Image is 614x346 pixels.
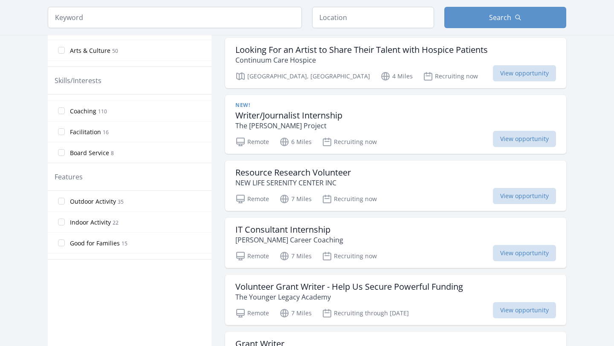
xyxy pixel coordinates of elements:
p: 6 Miles [279,137,312,147]
p: Recruiting now [322,251,377,261]
input: Coaching 110 [58,107,65,114]
p: Remote [235,308,269,318]
span: View opportunity [493,245,556,261]
p: [GEOGRAPHIC_DATA], [GEOGRAPHIC_DATA] [235,71,370,81]
span: Outdoor Activity [70,197,116,206]
p: 7 Miles [279,251,312,261]
input: Indoor Activity 22 [58,219,65,225]
p: The [PERSON_NAME] Project [235,121,342,131]
span: 8 [111,150,114,157]
p: 7 Miles [279,308,312,318]
p: Recruiting through [DATE] [322,308,409,318]
span: New! [235,102,250,109]
span: 50 [112,47,118,55]
a: Looking For an Artist to Share Their Talent with Hospice Patients Continuum Care Hospice [GEOGRAP... [225,38,566,88]
input: Keyword [48,7,302,28]
span: Search [489,12,511,23]
span: View opportunity [493,131,556,147]
input: Arts & Culture 50 [58,47,65,54]
p: NEW LIFE SERENITY CENTER INC [235,178,351,188]
a: Volunteer Grant Writer - Help Us Secure Powerful Funding The Younger Legacy Academy Remote 7 Mile... [225,275,566,325]
h3: Resource Research Volunteer [235,167,351,178]
span: 16 [103,129,109,136]
a: IT Consultant Internship [PERSON_NAME] Career Coaching Remote 7 Miles Recruiting now View opportu... [225,218,566,268]
h3: Writer/Journalist Internship [235,110,342,121]
span: Board Service [70,149,109,157]
input: Location [312,7,434,28]
span: View opportunity [493,65,556,81]
h3: Looking For an Artist to Share Their Talent with Hospice Patients [235,45,488,55]
span: View opportunity [493,302,556,318]
input: Board Service 8 [58,149,65,156]
p: Remote [235,137,269,147]
p: 7 Miles [279,194,312,204]
p: Recruiting now [423,71,478,81]
a: New! Writer/Journalist Internship The [PERSON_NAME] Project Remote 6 Miles Recruiting now View op... [225,95,566,154]
p: Continuum Care Hospice [235,55,488,65]
h3: Volunteer Grant Writer - Help Us Secure Powerful Funding [235,282,463,292]
a: Resource Research Volunteer NEW LIFE SERENITY CENTER INC Remote 7 Miles Recruiting now View oppor... [225,161,566,211]
legend: Skills/Interests [55,75,101,86]
span: Arts & Culture [70,46,110,55]
span: 110 [98,108,107,115]
span: 35 [118,198,124,205]
span: Coaching [70,107,96,115]
input: Facilitation 16 [58,128,65,135]
span: View opportunity [493,188,556,204]
p: The Younger Legacy Academy [235,292,463,302]
span: Indoor Activity [70,218,111,227]
p: Remote [235,194,269,204]
span: 15 [122,240,127,247]
p: 4 Miles [380,71,413,81]
p: Recruiting now [322,137,377,147]
h3: IT Consultant Internship [235,225,343,235]
span: Facilitation [70,128,101,136]
button: Search [444,7,566,28]
input: Outdoor Activity 35 [58,198,65,205]
span: Good for Families [70,239,120,248]
legend: Features [55,172,83,182]
p: [PERSON_NAME] Career Coaching [235,235,343,245]
span: 22 [113,219,119,226]
p: Recruiting now [322,194,377,204]
p: Remote [235,251,269,261]
input: Good for Families 15 [58,239,65,246]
